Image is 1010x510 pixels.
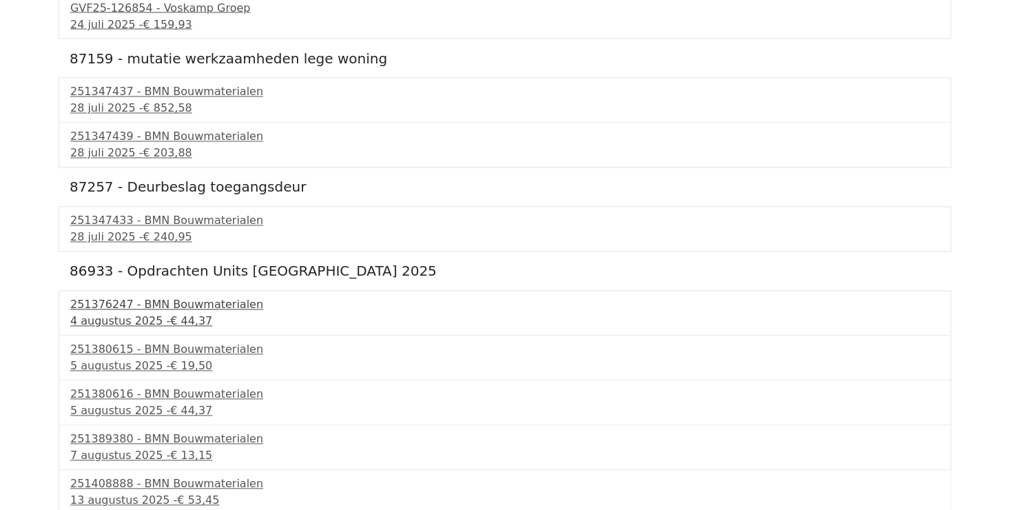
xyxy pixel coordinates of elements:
[170,449,212,462] span: € 13,15
[70,213,940,229] div: 251347433 - BMN Bouwmaterialen
[70,476,940,509] a: 251408888 - BMN Bouwmaterialen13 augustus 2025 -€ 53,45
[177,494,219,507] span: € 53,45
[70,387,940,403] div: 251380616 - BMN Bouwmaterialen
[70,84,940,117] a: 251347437 - BMN Bouwmaterialen28 juli 2025 -€ 852,58
[70,403,940,420] div: 5 augustus 2025 -
[70,431,940,465] a: 251389380 - BMN Bouwmaterialen7 augustus 2025 -€ 13,15
[70,129,940,145] div: 251347439 - BMN Bouwmaterialen
[70,129,940,162] a: 251347439 - BMN Bouwmaterialen28 juli 2025 -€ 203,88
[70,476,940,493] div: 251408888 - BMN Bouwmaterialen
[70,229,940,246] div: 28 juli 2025 -
[70,342,940,375] a: 251380615 - BMN Bouwmaterialen5 augustus 2025 -€ 19,50
[143,231,192,244] span: € 240,95
[70,213,940,246] a: 251347433 - BMN Bouwmaterialen28 juli 2025 -€ 240,95
[70,387,940,420] a: 251380616 - BMN Bouwmaterialen5 augustus 2025 -€ 44,37
[70,431,940,448] div: 251389380 - BMN Bouwmaterialen
[70,342,940,358] div: 251380615 - BMN Bouwmaterialen
[70,17,940,33] div: 24 juli 2025 -
[70,263,940,280] h5: 86933 - Opdrachten Units [GEOGRAPHIC_DATA] 2025
[70,314,940,330] div: 4 augustus 2025 -
[70,50,940,67] h5: 87159 - mutatie werkzaamheden lege woning
[70,493,940,509] div: 13 augustus 2025 -
[70,179,940,196] h5: 87257 - Deurbeslag toegangsdeur
[70,297,940,314] div: 251376247 - BMN Bouwmaterialen
[70,101,940,117] div: 28 juli 2025 -
[170,315,212,328] span: € 44,37
[143,18,192,31] span: € 159,93
[70,297,940,330] a: 251376247 - BMN Bouwmaterialen4 augustus 2025 -€ 44,37
[70,84,940,101] div: 251347437 - BMN Bouwmaterialen
[143,102,192,115] span: € 852,58
[170,360,212,373] span: € 19,50
[70,145,940,162] div: 28 juli 2025 -
[70,358,940,375] div: 5 augustus 2025 -
[143,147,192,160] span: € 203,88
[170,405,212,418] span: € 44,37
[70,448,940,465] div: 7 augustus 2025 -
